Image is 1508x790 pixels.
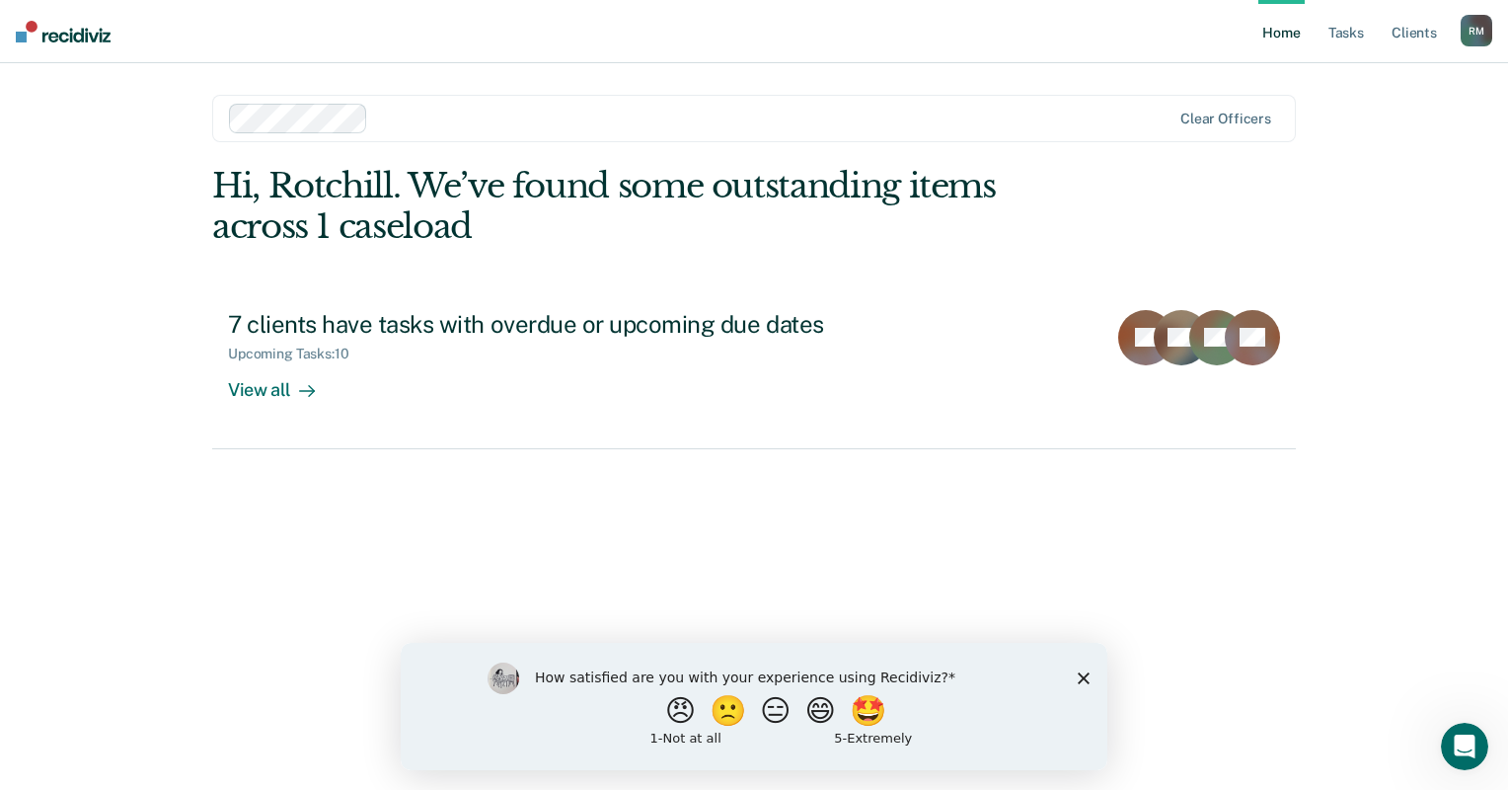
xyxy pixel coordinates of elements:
[228,346,365,362] div: Upcoming Tasks : 10
[1180,111,1271,127] div: Clear officers
[1461,15,1492,46] button: RM
[212,294,1296,449] a: 7 clients have tasks with overdue or upcoming due datesUpcoming Tasks:10View all
[401,643,1107,770] iframe: Survey by Kim from Recidiviz
[212,166,1079,247] div: Hi, Rotchill. We’ve found some outstanding items across 1 caseload
[1441,723,1488,770] iframe: Intercom live chat
[228,310,921,339] div: 7 clients have tasks with overdue or upcoming due dates
[1461,15,1492,46] div: R M
[16,21,111,42] img: Recidiviz
[228,362,339,401] div: View all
